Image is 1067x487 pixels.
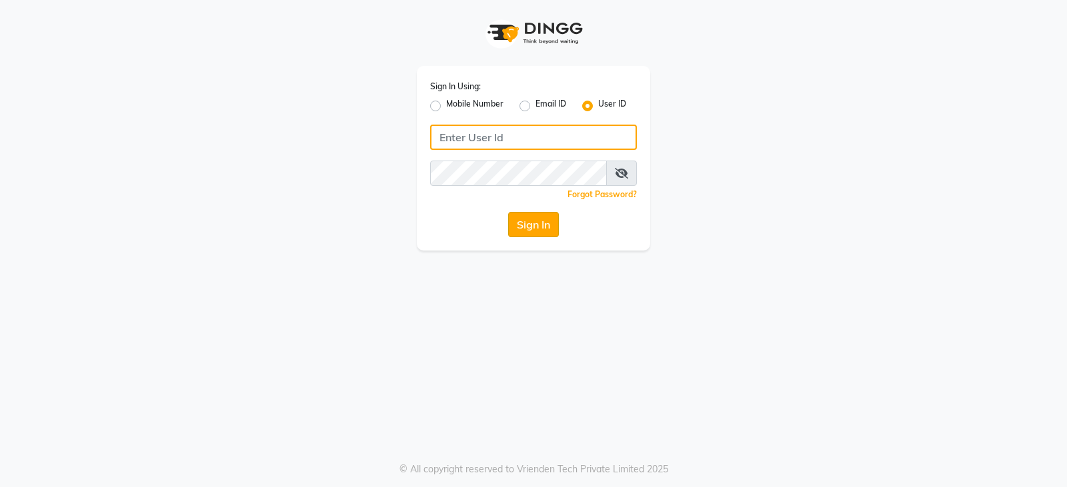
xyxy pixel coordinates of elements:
[598,98,626,114] label: User ID
[446,98,503,114] label: Mobile Number
[430,161,607,186] input: Username
[430,81,481,93] label: Sign In Using:
[508,212,559,237] button: Sign In
[430,125,637,150] input: Username
[536,98,566,114] label: Email ID
[568,189,637,199] a: Forgot Password?
[480,13,587,53] img: logo1.svg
